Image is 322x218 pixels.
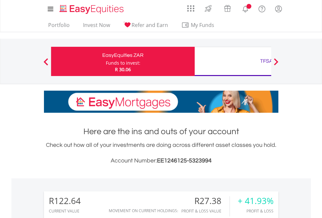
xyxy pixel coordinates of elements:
a: Refer and Earn [121,22,171,32]
img: EasyMortage Promotion Banner [44,91,278,113]
span: EE1246125-5323994 [157,158,212,164]
h3: Account Number: [44,156,278,165]
div: EasyEquities ZAR [55,51,191,60]
a: Invest Now [80,22,113,32]
a: Home page [57,2,126,15]
a: Portfolio [46,22,72,32]
div: R27.38 [181,196,230,206]
a: Notifications [237,2,254,15]
div: Profit & Loss [238,209,273,213]
div: Funds to invest: [106,60,140,66]
a: My Profile [270,2,287,16]
span: My Funds [181,21,224,29]
div: CURRENT VALUE [49,209,81,213]
h1: Here are the ins and outs of your account [44,126,278,137]
img: thrive-v2.svg [203,3,214,14]
img: EasyEquities_Logo.png [58,4,126,15]
div: + 41.93% [238,196,273,206]
div: Movement on Current Holdings: [109,209,178,213]
span: R 30.06 [115,66,131,72]
button: Next [270,61,283,68]
img: vouchers-v2.svg [222,3,233,14]
div: Profit & Loss Value [181,209,230,213]
div: R122.64 [49,196,81,206]
button: Previous [39,61,52,68]
div: Check out how all of your investments are doing across different asset classes you hold. [44,141,278,165]
a: FAQ's and Support [254,2,270,15]
a: Vouchers [218,2,237,14]
a: AppsGrid [183,2,199,12]
span: Refer and Earn [132,21,168,29]
img: grid-menu-icon.svg [187,5,194,12]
